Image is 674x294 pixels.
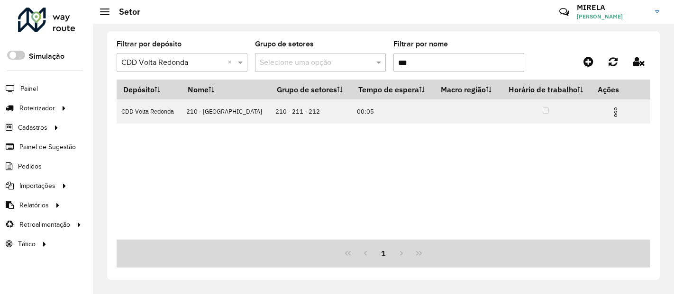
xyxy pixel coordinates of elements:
label: Simulação [29,51,64,62]
label: Filtrar por depósito [117,38,182,50]
span: [PERSON_NAME] [577,12,648,21]
th: Nome [181,80,270,99]
span: Painel [20,84,38,94]
span: Retroalimentação [19,220,70,230]
label: Grupo de setores [255,38,314,50]
span: Pedidos [18,161,42,171]
span: Importações [19,181,55,191]
th: Tempo de espera [352,80,435,99]
th: Depósito [117,80,181,99]
td: 210 - 211 - 212 [270,99,352,124]
th: Ações [591,80,648,99]
label: Filtrar por nome [393,38,448,50]
span: Painel de Sugestão [19,142,76,152]
h2: Setor [109,7,140,17]
a: Contato Rápido [554,2,574,22]
h3: MIRELA [577,3,648,12]
span: Roteirizador [19,103,55,113]
button: 1 [374,244,392,262]
span: Clear all [228,57,236,68]
td: CDD Volta Redonda [117,99,181,124]
td: 00:05 [352,99,435,124]
span: Tático [18,239,36,249]
th: Horário de trabalho [501,80,591,99]
th: Grupo de setores [270,80,352,99]
span: Cadastros [18,123,47,133]
th: Macro região [434,80,500,99]
td: 210 - [GEOGRAPHIC_DATA] [181,99,270,124]
span: Relatórios [19,200,49,210]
